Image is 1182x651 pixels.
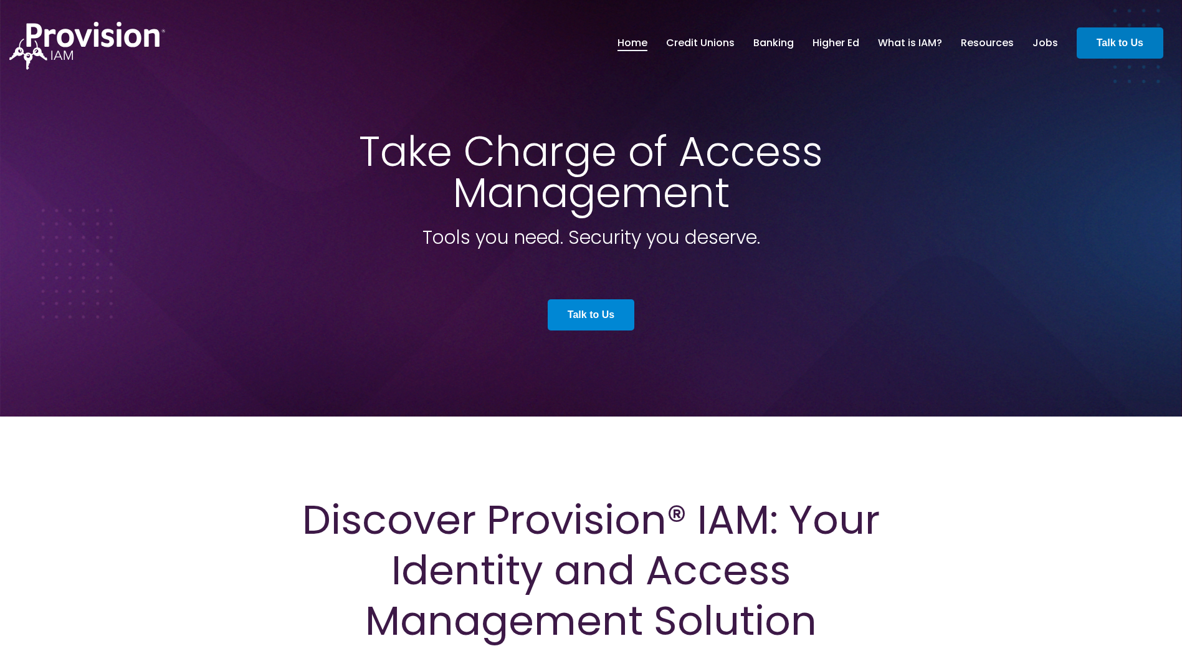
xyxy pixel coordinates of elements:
[1032,32,1058,54] a: Jobs
[753,32,794,54] a: Banking
[1077,27,1163,59] a: Talk to Us
[608,23,1067,63] nav: menu
[961,32,1014,54] a: Resources
[568,309,614,320] strong: Talk to Us
[813,32,859,54] a: Higher Ed
[617,32,647,54] a: Home
[548,299,634,330] a: Talk to Us
[666,32,735,54] a: Credit Unions
[267,494,915,647] h1: Discover Provision® IAM: Your Identity and Access Management Solution
[878,32,942,54] a: What is IAM?
[1097,37,1143,48] strong: Talk to Us
[359,123,823,221] span: Take Charge of Access Management
[422,224,760,251] span: Tools you need. Security you deserve.
[9,22,165,70] img: ProvisionIAM-Logo-White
